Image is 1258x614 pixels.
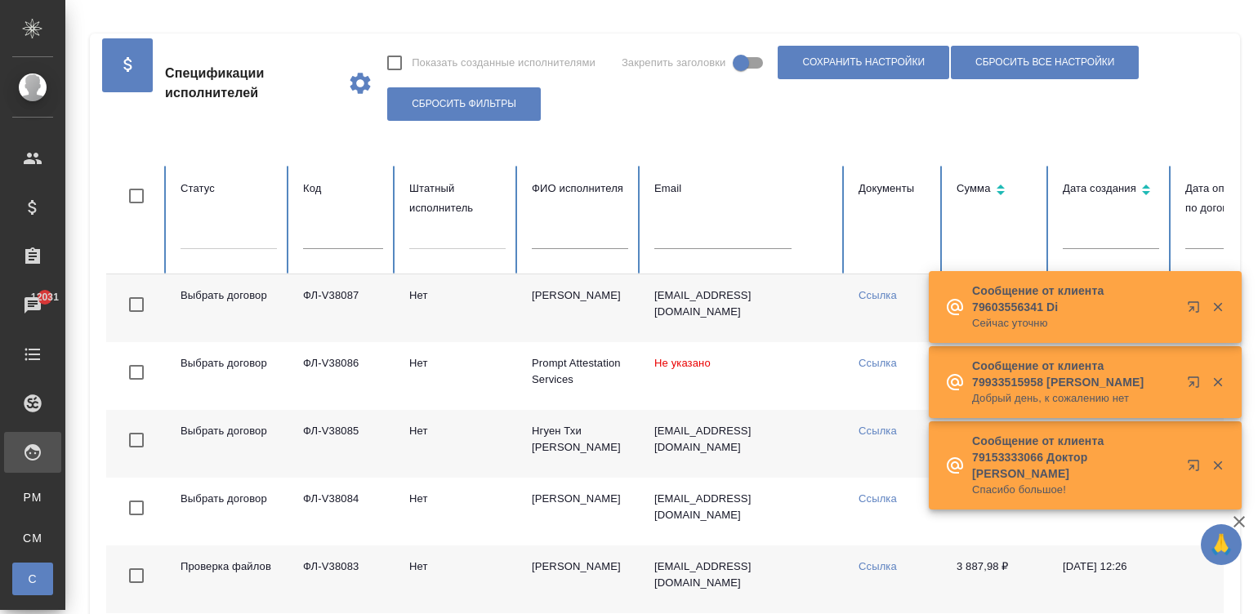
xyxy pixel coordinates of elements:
[303,179,383,198] div: Код
[181,179,277,198] div: Статус
[119,558,154,593] span: Toggle Row Selected
[519,478,641,545] td: [PERSON_NAME]
[119,287,154,322] span: Toggle Row Selected
[396,545,519,613] td: Нет
[20,489,45,505] span: PM
[20,571,45,587] span: С
[641,410,845,478] td: [EMAIL_ADDRESS][DOMAIN_NAME]
[972,358,1176,390] p: Сообщение от клиента 79933515958 [PERSON_NAME]
[802,56,925,69] span: Сохранить настройки
[387,87,541,121] button: Сбросить фильтры
[396,410,519,478] td: Нет
[975,56,1114,69] span: Сбросить все настройки
[412,97,516,111] span: Сбросить фильтры
[20,530,45,546] span: CM
[1201,458,1234,473] button: Закрыть
[778,46,949,79] button: Сохранить настройки
[1201,300,1234,314] button: Закрыть
[972,283,1176,315] p: Сообщение от клиента 79603556341 Di
[167,342,290,410] td: Выбрать договор
[12,481,53,514] a: PM
[641,274,845,342] td: [EMAIL_ADDRESS][DOMAIN_NAME]
[119,491,154,525] span: Toggle Row Selected
[290,274,396,342] td: ФЛ-V38087
[641,478,845,545] td: [EMAIL_ADDRESS][DOMAIN_NAME]
[519,545,641,613] td: [PERSON_NAME]
[622,55,726,71] span: Закрепить заголовки
[859,492,897,505] a: Ссылка
[167,410,290,478] td: Выбрать договор
[859,289,897,301] a: Ссылка
[1177,291,1216,330] button: Открыть в новой вкладке
[12,563,53,595] a: С
[532,179,628,198] div: ФИО исполнителя
[396,274,519,342] td: Нет
[1177,449,1216,488] button: Открыть в новой вкладке
[167,274,290,342] td: Выбрать договор
[972,433,1176,482] p: Сообщение от клиента 79153333066 Доктор [PERSON_NAME]
[519,274,641,342] td: [PERSON_NAME]
[972,482,1176,498] p: Спасибо большое!
[290,478,396,545] td: ФЛ-V38084
[1177,366,1216,405] button: Открыть в новой вкладке
[290,545,396,613] td: ФЛ-V38083
[972,390,1176,407] p: Добрый день, к сожалению нет
[167,545,290,613] td: Проверка файлов
[396,478,519,545] td: Нет
[409,179,506,218] div: Штатный исполнитель
[1063,179,1159,202] div: Сортировка
[290,410,396,478] td: ФЛ-V38085
[519,410,641,478] td: Нгуен Тхи [PERSON_NAME]
[396,342,519,410] td: Нет
[290,342,396,410] td: ФЛ-V38086
[951,46,1139,79] button: Сбросить все настройки
[12,522,53,554] a: CM
[641,545,845,613] td: [EMAIL_ADDRESS][DOMAIN_NAME]
[859,357,897,369] a: Ссылка
[972,315,1176,331] p: Сейчас уточню
[167,478,290,545] td: Выбрать договор
[412,55,596,71] span: Показать созданные исполнителями
[519,342,641,410] td: Prompt Attestation Services
[119,355,154,389] span: Toggle Row Selected
[165,64,334,103] span: Спецификации исполнителей
[119,423,154,457] span: Toggle Row Selected
[1201,375,1234,389] button: Закрыть
[654,179,832,198] div: Email
[859,179,930,198] div: Документы
[4,285,61,326] a: 12031
[21,289,69,305] span: 12031
[859,425,897,437] a: Ссылка
[957,179,1037,202] div: Сортировка
[654,357,711,369] span: Не указано
[859,560,897,572] a: Ссылка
